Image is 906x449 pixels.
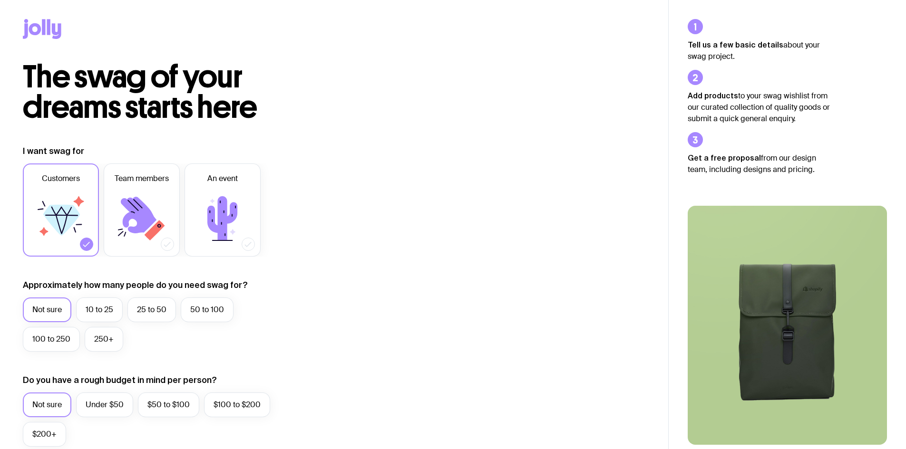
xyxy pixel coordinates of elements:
span: Customers [42,173,80,184]
p: about your swag project. [688,39,830,62]
label: Not sure [23,297,71,322]
label: I want swag for [23,145,84,157]
label: Do you have a rough budget in mind per person? [23,374,217,386]
label: Approximately how many people do you need swag for? [23,279,248,291]
label: 50 to 100 [181,297,234,322]
span: An event [207,173,238,184]
strong: Add products [688,91,738,100]
strong: Tell us a few basic details [688,40,783,49]
label: 25 to 50 [127,297,176,322]
label: $100 to $200 [204,392,270,417]
p: from our design team, including designs and pricing. [688,152,830,175]
span: The swag of your dreams starts here [23,58,257,126]
strong: Get a free proposal [688,153,761,162]
label: Not sure [23,392,71,417]
label: 10 to 25 [76,297,123,322]
label: $50 to $100 [138,392,199,417]
label: $200+ [23,422,66,447]
span: Team members [115,173,169,184]
label: 250+ [85,327,123,352]
label: Under $50 [76,392,133,417]
label: 100 to 250 [23,327,80,352]
p: to your swag wishlist from our curated collection of quality goods or submit a quick general enqu... [688,90,830,124]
